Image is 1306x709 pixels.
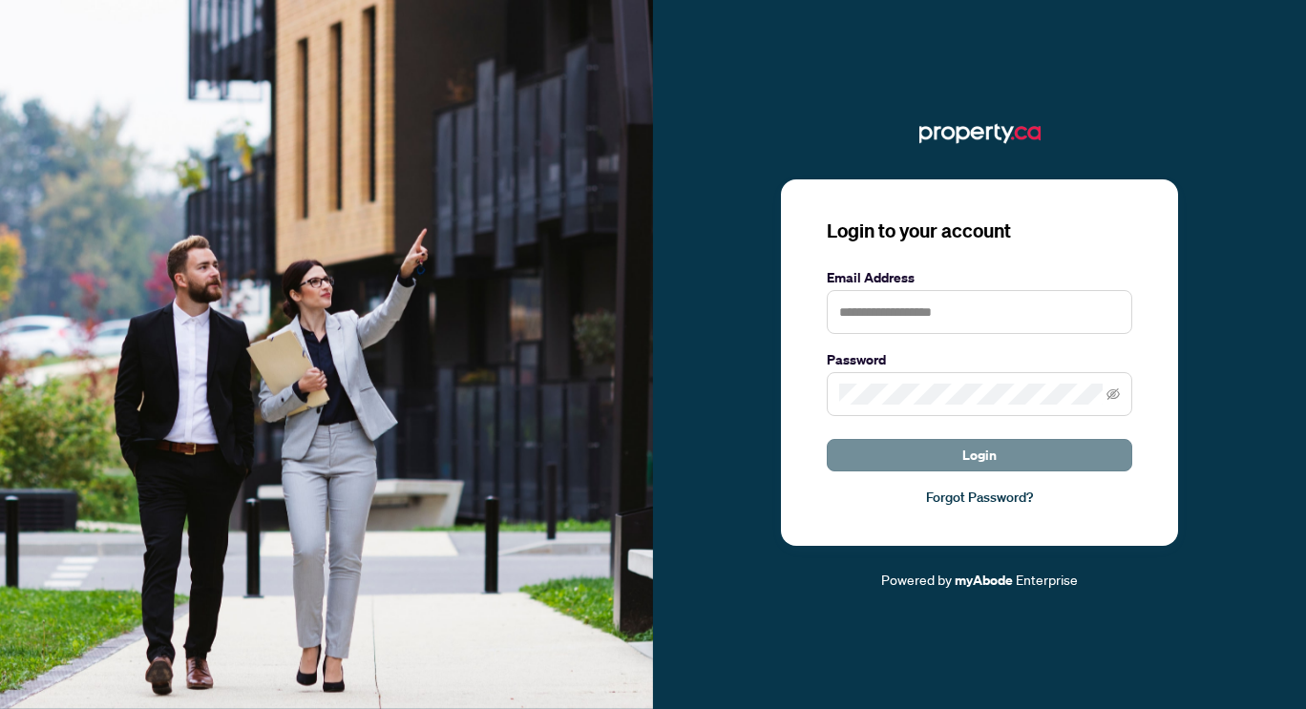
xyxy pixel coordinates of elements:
h3: Login to your account [827,218,1132,244]
label: Email Address [827,267,1132,288]
label: Password [827,349,1132,370]
span: eye-invisible [1106,387,1120,401]
span: Powered by [881,571,952,588]
img: ma-logo [919,118,1041,149]
span: Enterprise [1016,571,1078,588]
button: Login [827,439,1132,471]
a: myAbode [955,570,1013,591]
span: Login [962,440,997,470]
a: Forgot Password? [827,487,1132,508]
